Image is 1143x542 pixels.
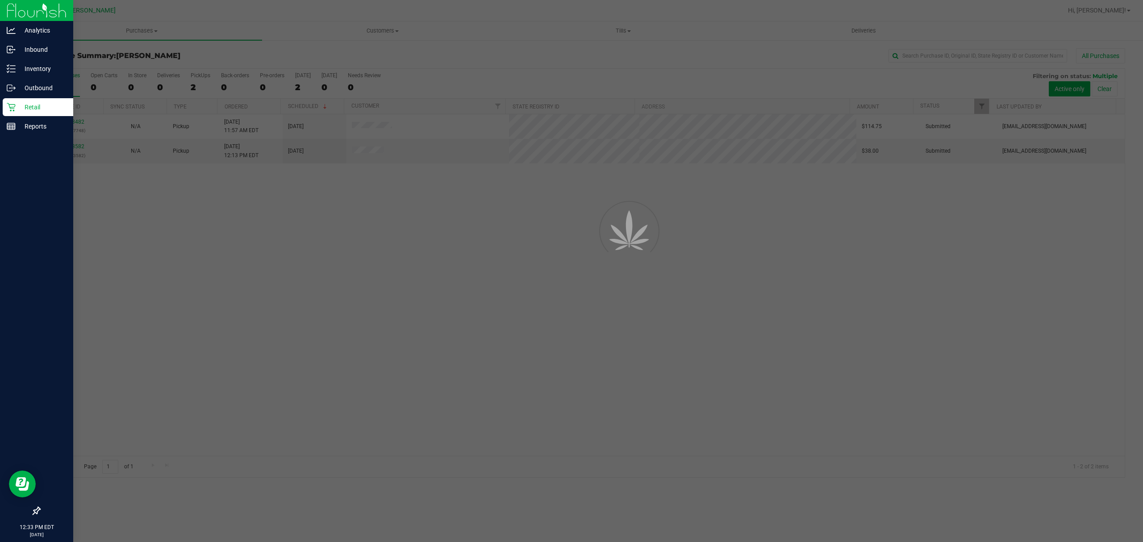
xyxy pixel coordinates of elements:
[4,523,69,531] p: 12:33 PM EDT
[7,122,16,131] inline-svg: Reports
[7,64,16,73] inline-svg: Inventory
[7,83,16,92] inline-svg: Outbound
[16,25,69,36] p: Analytics
[16,102,69,113] p: Retail
[7,45,16,54] inline-svg: Inbound
[16,63,69,74] p: Inventory
[7,103,16,112] inline-svg: Retail
[4,531,69,538] p: [DATE]
[16,121,69,132] p: Reports
[16,44,69,55] p: Inbound
[9,471,36,497] iframe: Resource center
[7,26,16,35] inline-svg: Analytics
[16,83,69,93] p: Outbound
